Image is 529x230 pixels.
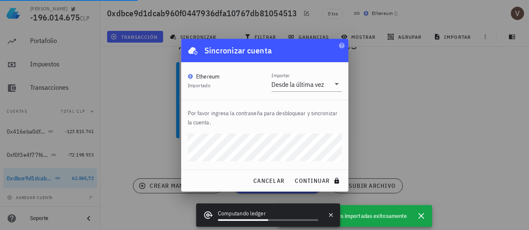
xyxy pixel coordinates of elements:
span: 117 transacciones importadas exitosamente [298,211,407,220]
p: Por favor ingresa la contraseña para desbloquear y sincronizar la cuenta. [188,109,342,127]
button: cancelar [250,173,288,188]
span: continuar [294,177,341,185]
span: Importado [188,82,211,88]
div: Sincronizar cuenta [204,44,272,57]
span: cancelar [253,177,284,185]
div: Desde la última vez [271,80,324,88]
img: eth.svg [188,74,193,79]
label: Importar [271,72,290,78]
div: ImportarDesde la última vez [271,77,342,91]
button: continuar [291,173,345,188]
div: Computando ledger [218,209,318,219]
div: Ethereum [196,72,220,81]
